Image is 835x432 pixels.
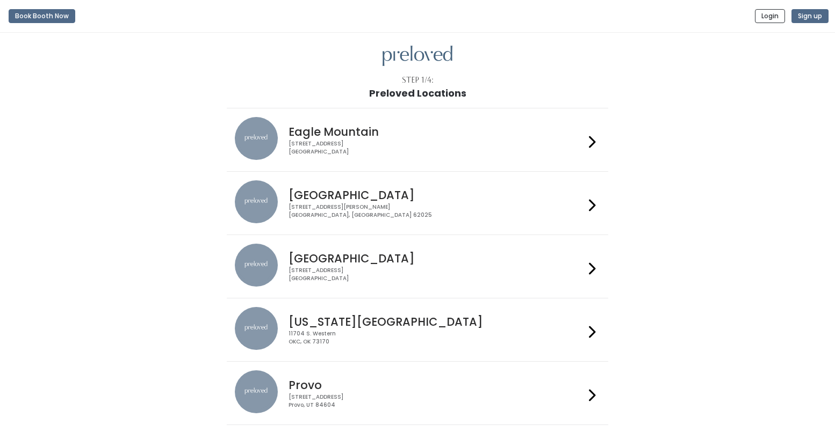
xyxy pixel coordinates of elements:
[235,370,278,413] img: preloved location
[289,189,584,201] h4: [GEOGRAPHIC_DATA]
[791,9,829,23] button: Sign up
[369,88,466,99] h1: Preloved Locations
[383,46,452,67] img: preloved logo
[289,203,584,219] div: [STREET_ADDRESS][PERSON_NAME] [GEOGRAPHIC_DATA], [GEOGRAPHIC_DATA] 62025
[289,252,584,265] h4: [GEOGRAPHIC_DATA]
[289,330,584,346] div: 11704 S. Western OKC, OK 73170
[289,267,584,282] div: [STREET_ADDRESS] [GEOGRAPHIC_DATA]
[289,316,584,328] h4: [US_STATE][GEOGRAPHIC_DATA]
[235,244,278,287] img: preloved location
[289,140,584,156] div: [STREET_ADDRESS] [GEOGRAPHIC_DATA]
[235,307,600,353] a: preloved location [US_STATE][GEOGRAPHIC_DATA] 11704 S. WesternOKC, OK 73170
[289,393,584,409] div: [STREET_ADDRESS] Provo, UT 84604
[289,126,584,138] h4: Eagle Mountain
[235,117,600,163] a: preloved location Eagle Mountain [STREET_ADDRESS][GEOGRAPHIC_DATA]
[235,180,278,223] img: preloved location
[235,180,600,226] a: preloved location [GEOGRAPHIC_DATA] [STREET_ADDRESS][PERSON_NAME][GEOGRAPHIC_DATA], [GEOGRAPHIC_D...
[402,75,434,86] div: Step 1/4:
[235,244,600,289] a: preloved location [GEOGRAPHIC_DATA] [STREET_ADDRESS][GEOGRAPHIC_DATA]
[9,9,75,23] button: Book Booth Now
[235,117,278,160] img: preloved location
[235,307,278,350] img: preloved location
[289,379,584,391] h4: Provo
[9,4,75,28] a: Book Booth Now
[235,370,600,416] a: preloved location Provo [STREET_ADDRESS]Provo, UT 84604
[755,9,785,23] button: Login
